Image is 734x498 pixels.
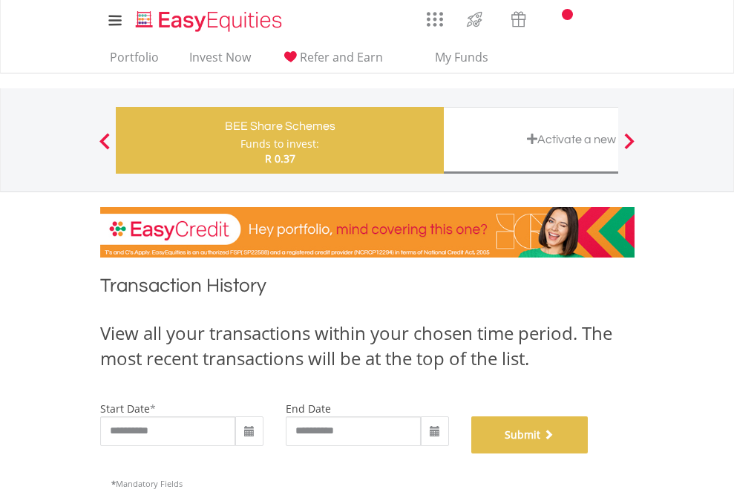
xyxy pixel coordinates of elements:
div: Funds to invest: [240,137,319,151]
button: Previous [90,140,119,155]
a: Notifications [540,4,578,33]
label: end date [286,402,331,416]
a: Vouchers [497,4,540,31]
span: My Funds [413,47,511,67]
img: EasyEquities_Logo.png [133,9,288,33]
span: Mandatory Fields [111,478,183,489]
img: thrive-v2.svg [462,7,487,31]
img: grid-menu-icon.svg [427,11,443,27]
a: Portfolio [104,50,165,73]
span: Refer and Earn [300,49,383,65]
span: R 0.37 [265,151,295,166]
a: Refer and Earn [275,50,389,73]
button: Next [615,140,644,155]
label: start date [100,402,150,416]
a: Home page [130,4,288,33]
img: vouchers-v2.svg [506,7,531,31]
h1: Transaction History [100,272,635,306]
a: AppsGrid [417,4,453,27]
img: EasyCredit Promotion Banner [100,207,635,258]
a: My Profile [616,4,654,36]
div: View all your transactions within your chosen time period. The most recent transactions will be a... [100,321,635,372]
a: Invest Now [183,50,257,73]
div: BEE Share Schemes [125,116,435,137]
button: Submit [471,416,589,453]
a: FAQ's and Support [578,4,616,33]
